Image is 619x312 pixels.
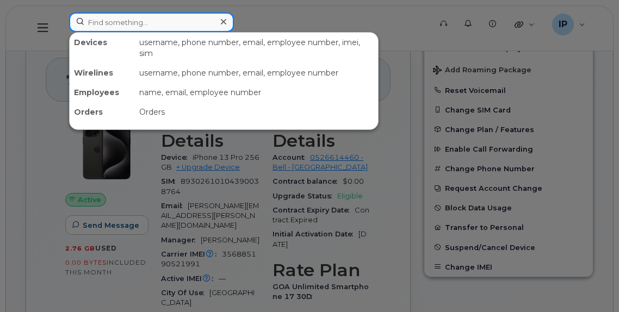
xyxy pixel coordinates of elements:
div: name, email, employee number [135,83,378,102]
div: Wirelines [70,63,135,83]
div: username, phone number, email, employee number, imei, sim [135,33,378,63]
div: Employees [70,83,135,102]
div: Orders [135,102,378,122]
div: Devices [70,33,135,63]
div: Orders [70,102,135,122]
div: username, phone number, email, employee number [135,63,378,83]
input: Find something... [69,13,234,32]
